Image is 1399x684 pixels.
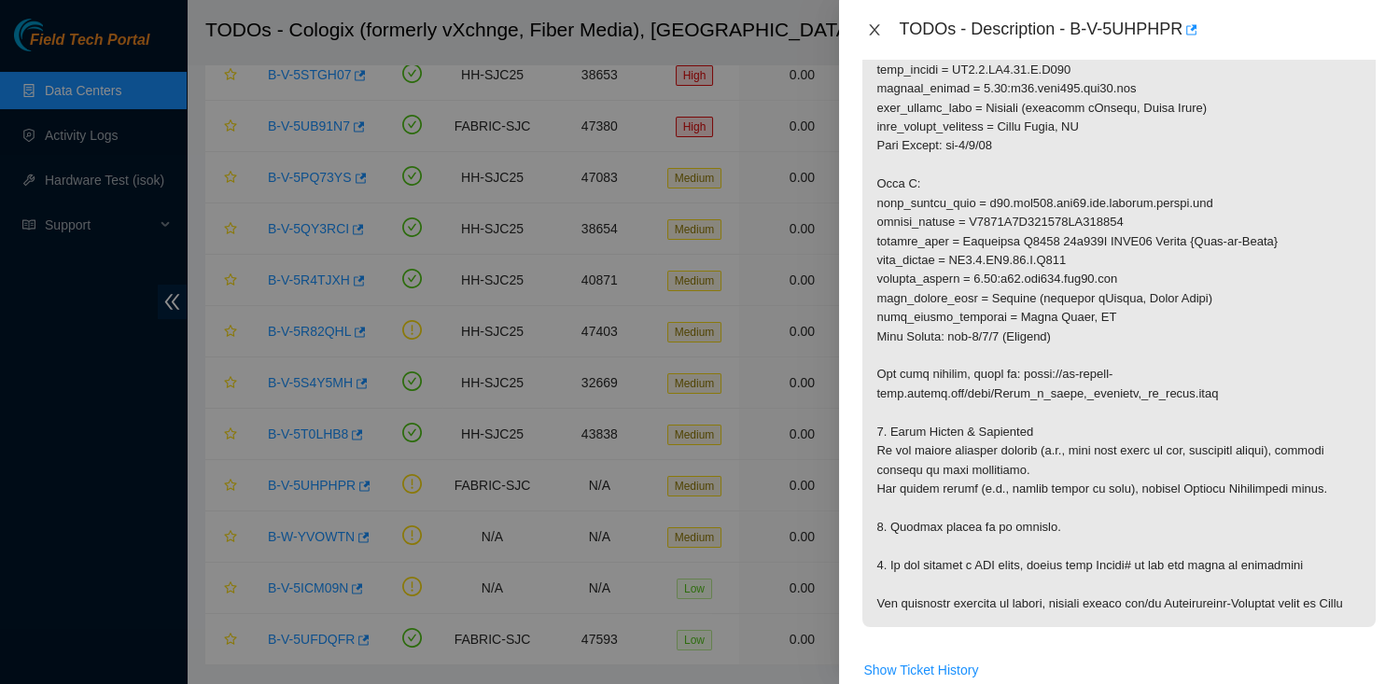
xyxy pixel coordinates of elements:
[861,21,888,39] button: Close
[899,15,1377,45] div: TODOs - Description - B-V-5UHPHPR
[863,660,978,680] span: Show Ticket History
[867,22,882,37] span: close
